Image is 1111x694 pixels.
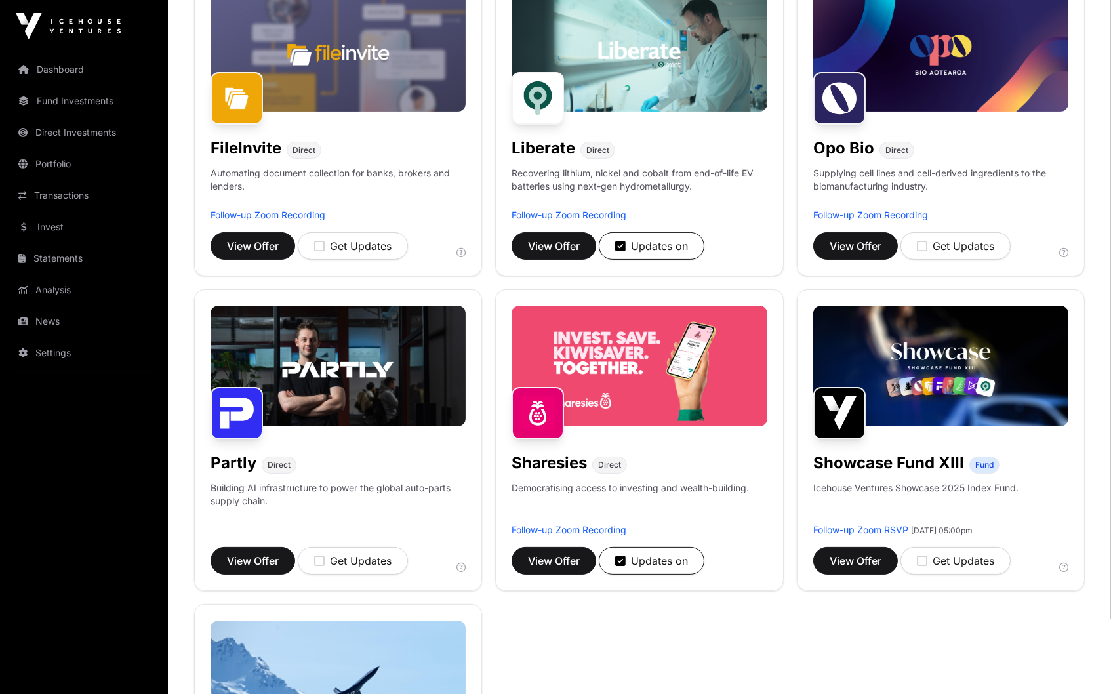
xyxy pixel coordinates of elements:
p: Building AI infrastructure to power the global auto-parts supply chain. [211,481,466,523]
p: Recovering lithium, nickel and cobalt from end-of-life EV batteries using next-gen hydrometallurgy. [512,167,767,209]
div: Get Updates [917,553,994,569]
span: View Offer [830,553,881,569]
h1: Showcase Fund XIII [813,453,964,474]
img: Partly-Banner.jpg [211,306,466,426]
h1: FileInvite [211,138,281,159]
a: Fund Investments [10,87,157,115]
span: Fund [975,460,994,470]
img: Partly [211,387,263,439]
span: View Offer [528,238,580,254]
button: Updates on [599,232,704,260]
a: Follow-up Zoom RSVP [813,524,908,535]
button: Get Updates [298,232,408,260]
a: Portfolio [10,150,157,178]
a: Statements [10,244,157,273]
span: [DATE] 05:00pm [911,525,973,535]
img: Opo Bio [813,72,866,125]
button: View Offer [512,547,596,575]
button: View Offer [813,232,898,260]
img: Sharesies [512,387,564,439]
button: View Offer [211,232,295,260]
a: Follow-up Zoom Recording [211,209,325,220]
button: Get Updates [900,232,1011,260]
div: Updates on [615,238,688,254]
button: Updates on [599,547,704,575]
a: Invest [10,213,157,241]
h1: Sharesies [512,453,587,474]
span: Direct [268,460,291,470]
a: Dashboard [10,55,157,84]
a: Direct Investments [10,118,157,147]
div: Get Updates [314,238,392,254]
a: Follow-up Zoom Recording [512,524,626,535]
p: Supplying cell lines and cell-derived ingredients to the biomanufacturing industry. [813,167,1068,193]
button: Get Updates [900,547,1011,575]
span: Direct [586,145,609,155]
a: Follow-up Zoom Recording [813,209,928,220]
img: Showcase-Fund-Banner-1.jpg [813,306,1068,426]
p: Automating document collection for banks, brokers and lenders. [211,167,466,209]
span: View Offer [830,238,881,254]
button: Get Updates [298,547,408,575]
a: News [10,307,157,336]
span: Direct [598,460,621,470]
a: Analysis [10,276,157,304]
img: Icehouse Ventures Logo [16,13,121,39]
span: View Offer [227,553,279,569]
img: Showcase Fund XIII [813,387,866,439]
img: Liberate [512,72,564,125]
h1: Opo Bio [813,138,874,159]
img: Sharesies-Banner.jpg [512,306,767,426]
span: View Offer [227,238,279,254]
a: Follow-up Zoom Recording [512,209,626,220]
p: Democratising access to investing and wealth-building. [512,481,749,523]
button: View Offer [813,547,898,575]
img: FileInvite [211,72,263,125]
span: View Offer [528,553,580,569]
h1: Partly [211,453,256,474]
div: Get Updates [917,238,994,254]
button: View Offer [512,232,596,260]
div: Updates on [615,553,688,569]
h1: Liberate [512,138,575,159]
a: Transactions [10,181,157,210]
iframe: Chat Widget [1045,631,1111,694]
p: Icehouse Ventures Showcase 2025 Index Fund. [813,481,1019,495]
a: Settings [10,338,157,367]
button: View Offer [211,547,295,575]
span: Direct [885,145,908,155]
span: Direct [293,145,315,155]
div: Get Updates [314,553,392,569]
